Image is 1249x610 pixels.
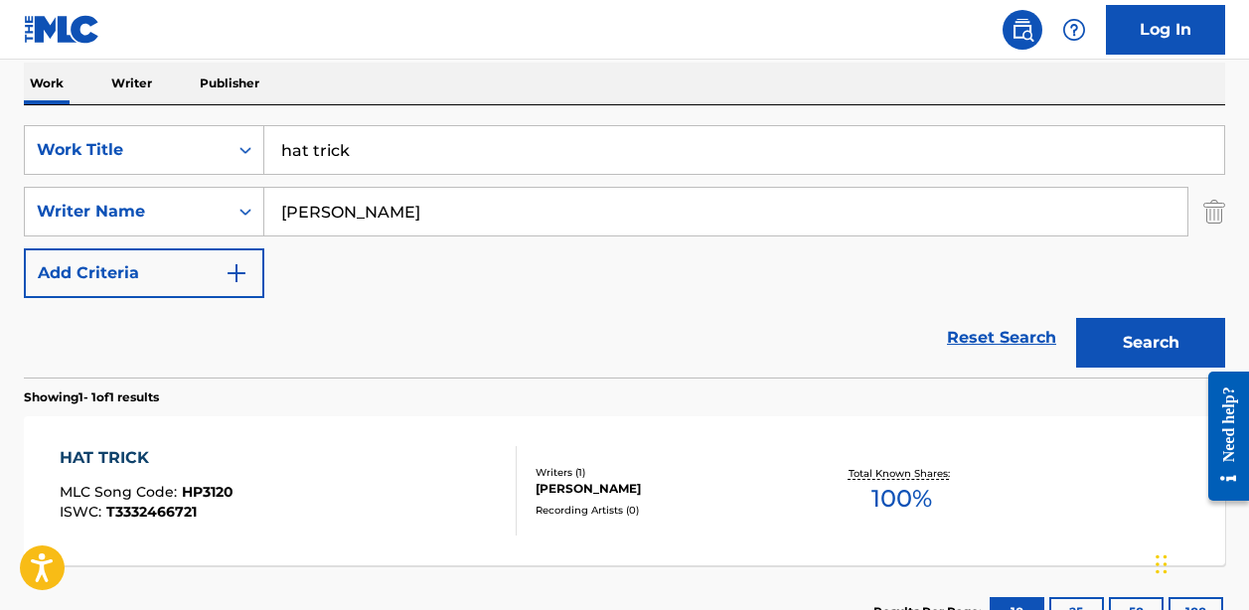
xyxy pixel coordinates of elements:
[1106,5,1225,55] a: Log In
[24,416,1225,565] a: HAT TRICKMLC Song Code:HP3120ISWC:T3332466721Writers (1)[PERSON_NAME]Recording Artists (0)Total K...
[871,481,932,517] span: 100 %
[1062,18,1086,42] img: help
[536,465,802,480] div: Writers ( 1 )
[1193,352,1249,522] iframe: Resource Center
[849,466,955,481] p: Total Known Shares:
[1011,18,1034,42] img: search
[24,248,264,298] button: Add Criteria
[1076,318,1225,368] button: Search
[37,200,216,224] div: Writer Name
[24,63,70,104] p: Work
[1156,534,1168,594] div: Drag
[24,15,100,44] img: MLC Logo
[1003,10,1042,50] a: Public Search
[60,446,234,470] div: HAT TRICK
[24,388,159,406] p: Showing 1 - 1 of 1 results
[194,63,265,104] p: Publisher
[60,503,106,521] span: ISWC :
[105,63,158,104] p: Writer
[1203,187,1225,236] img: Delete Criterion
[1054,10,1094,50] div: Help
[225,261,248,285] img: 9d2ae6d4665cec9f34b9.svg
[106,503,197,521] span: T3332466721
[937,316,1066,360] a: Reset Search
[536,503,802,518] div: Recording Artists ( 0 )
[37,138,216,162] div: Work Title
[182,483,234,501] span: HP3120
[1150,515,1249,610] iframe: Chat Widget
[24,125,1225,378] form: Search Form
[536,480,802,498] div: [PERSON_NAME]
[60,483,182,501] span: MLC Song Code :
